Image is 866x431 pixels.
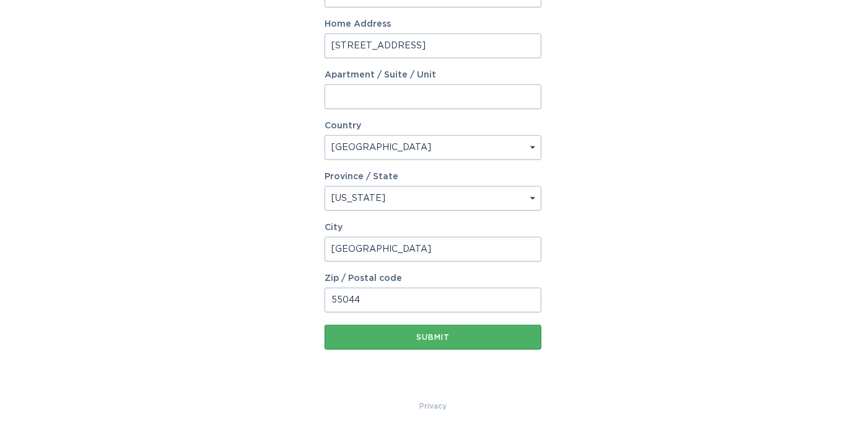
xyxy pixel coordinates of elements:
[325,71,541,79] label: Apartment / Suite / Unit
[419,399,447,413] a: Privacy Policy & Terms of Use
[325,223,541,232] label: City
[325,172,398,181] label: Province / State
[331,334,535,341] div: Submit
[325,20,541,29] label: Home Address
[325,325,541,350] button: Submit
[325,274,541,283] label: Zip / Postal code
[325,122,361,130] label: Country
